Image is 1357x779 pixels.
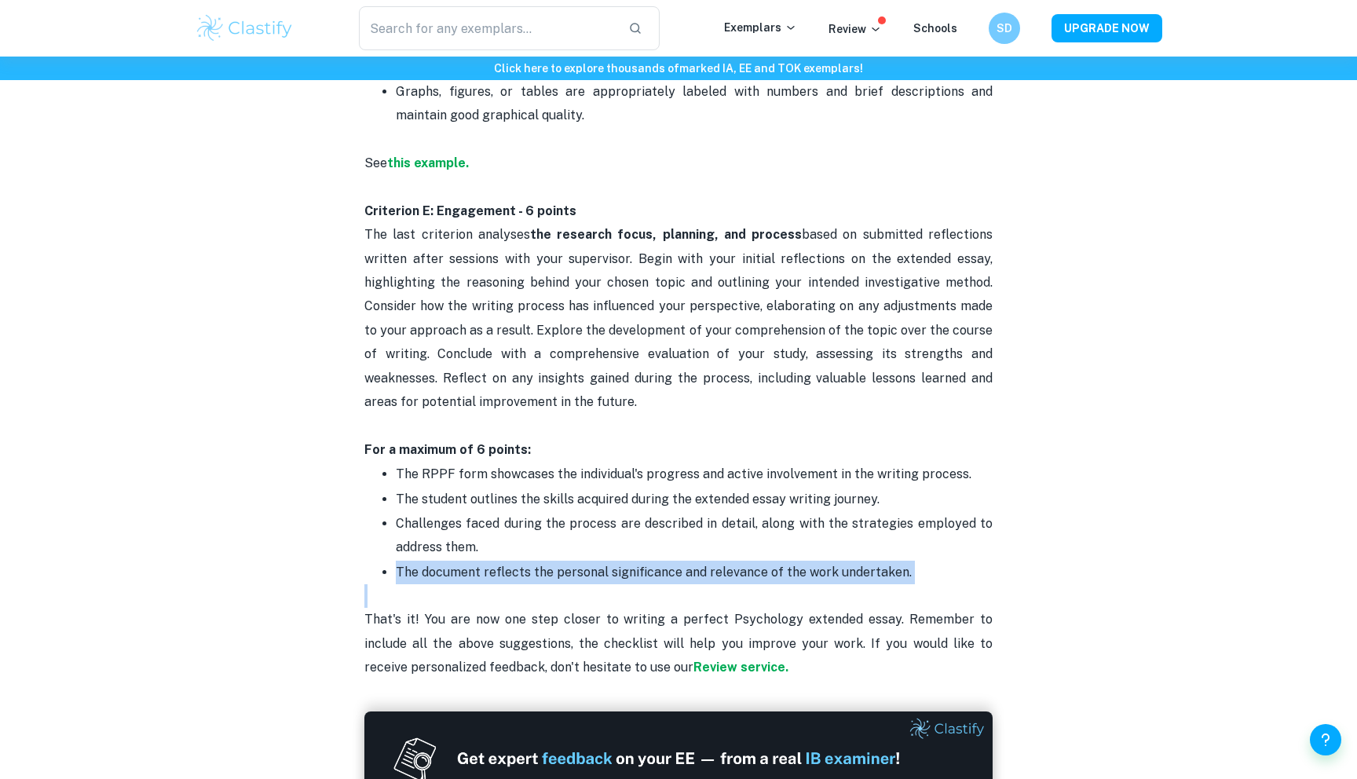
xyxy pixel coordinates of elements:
[724,19,797,36] p: Exemplars
[195,13,294,44] img: Clastify logo
[396,512,993,560] p: Challenges faced during the process are described in detail, along with the strategies employed t...
[364,203,576,218] strong: Criterion E: Engagement - 6 points
[396,80,993,128] p: Graphs, figures, or tables are appropriately labeled with numbers and brief descriptions and main...
[530,227,802,242] strong: the research focus, planning, and process
[693,660,788,675] a: Review service.
[989,13,1020,44] button: SD
[396,488,993,511] p: The student outlines the skills acquired during the extended essay writing journey.
[387,155,469,170] a: this example.
[913,22,957,35] a: Schools
[1310,724,1341,755] button: Help and Feedback
[364,223,993,462] p: The last criterion analyses based on submitted reflections written after sessions with your super...
[396,463,993,486] p: The RPPF form showcases the individual's progress and active involvement in the writing process.
[1052,14,1162,42] button: UPGRADE NOW
[364,584,993,680] p: That's it! You are now one step closer to writing a perfect Psychology extended essay. Remember t...
[996,20,1014,37] h6: SD
[396,561,993,584] p: The document reflects the personal significance and relevance of the work undertaken.
[828,20,882,38] p: Review
[359,6,616,50] input: Search for any exemplars...
[364,442,531,457] strong: For a maximum of 6 points:
[3,60,1354,77] h6: Click here to explore thousands of marked IA, EE and TOK exemplars !
[364,128,993,224] p: See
